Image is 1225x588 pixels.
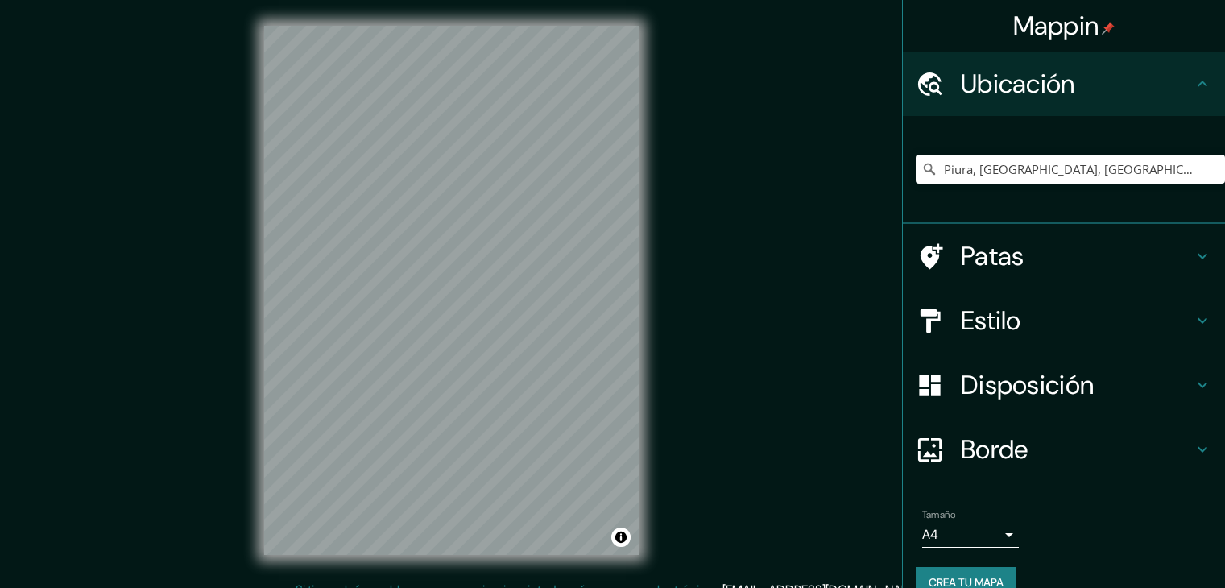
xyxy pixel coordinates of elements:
img: pin-icon.png [1102,22,1115,35]
font: Patas [961,239,1024,273]
font: Borde [961,433,1028,466]
button: Activar o desactivar atribución [611,528,631,547]
input: Elige tu ciudad o zona [916,155,1225,184]
font: Mappin [1013,9,1099,43]
font: Tamaño [922,508,955,521]
iframe: Help widget launcher [1082,525,1207,570]
div: Borde [903,417,1225,482]
div: Disposición [903,353,1225,417]
div: Ubicación [903,52,1225,116]
canvas: Mapa [264,26,639,555]
div: Estilo [903,288,1225,353]
font: Disposición [961,368,1094,402]
div: Patas [903,224,1225,288]
div: A4 [922,522,1019,548]
font: Ubicación [961,67,1075,101]
font: Estilo [961,304,1021,337]
font: A4 [922,526,938,543]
